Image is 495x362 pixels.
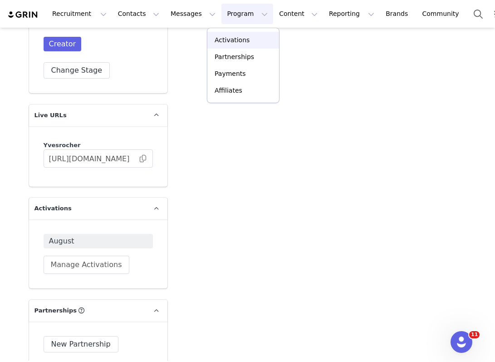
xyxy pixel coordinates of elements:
button: Manage Activations [44,256,129,274]
span: Yvesrocher [44,142,81,149]
button: Messages [165,4,221,24]
p: Payments [215,69,246,79]
span: Creator [44,37,82,51]
span: Activations [34,204,72,213]
span: 11 [469,331,480,338]
img: grin logo [7,10,39,19]
a: Community [417,4,469,24]
body: Rich Text Area. Press ALT-0 for help. [7,7,256,17]
button: Content [274,4,323,24]
a: Brands [380,4,416,24]
button: Change Stage [44,62,110,79]
p: Affiliates [215,86,242,95]
button: Search [468,4,488,24]
p: Activations [215,35,250,45]
span: Partnerships [34,306,77,315]
button: Recruitment [47,4,112,24]
iframe: Intercom live chat [451,331,472,353]
p: Partnerships [215,52,254,62]
span: Live URLs [34,111,67,120]
button: New Partnership [44,336,118,352]
button: Reporting [323,4,380,24]
button: Contacts [113,4,165,24]
span: August [49,236,147,247]
button: Program [221,4,273,24]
